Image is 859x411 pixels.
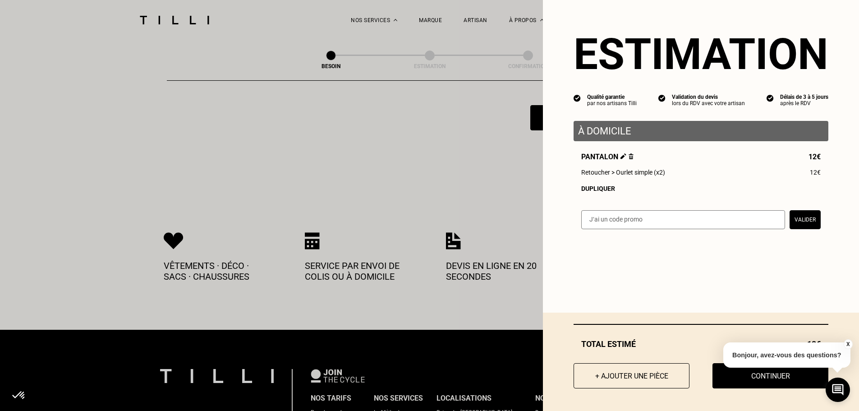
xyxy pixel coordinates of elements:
[808,152,821,161] span: 12€
[780,94,828,100] div: Délais de 3 à 5 jours
[620,153,626,159] img: Éditer
[578,125,824,137] p: À domicile
[574,29,828,79] section: Estimation
[843,339,852,349] button: X
[587,100,637,106] div: par nos artisans Tilli
[581,185,821,192] div: Dupliquer
[767,94,774,102] img: icon list info
[672,100,745,106] div: lors du RDV avec votre artisan
[574,363,689,388] button: + Ajouter une pièce
[587,94,637,100] div: Qualité garantie
[810,169,821,176] span: 12€
[574,94,581,102] img: icon list info
[780,100,828,106] div: après le RDV
[581,169,665,176] span: Retoucher > Ourlet simple (x2)
[581,210,785,229] input: J‘ai un code promo
[658,94,666,102] img: icon list info
[581,152,634,161] span: Pantalon
[790,210,821,229] button: Valider
[712,363,828,388] button: Continuer
[672,94,745,100] div: Validation du devis
[723,342,850,368] p: Bonjour, avez-vous des questions?
[629,153,634,159] img: Supprimer
[574,339,828,349] div: Total estimé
